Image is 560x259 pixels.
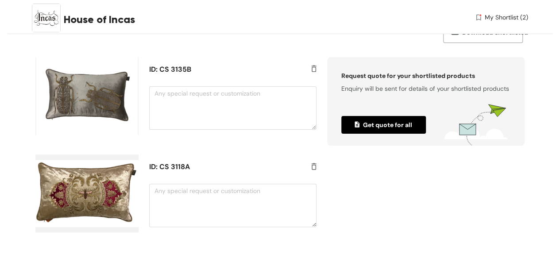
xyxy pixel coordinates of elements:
[35,57,139,135] img: product-img
[355,121,363,129] img: quoted
[35,155,139,232] img: product-img
[32,4,61,32] img: Buyer Portal
[444,104,510,146] img: wishlists
[149,64,302,75] h5: ID: CS 3135B
[311,65,317,74] img: delete
[475,13,483,22] img: wishlist
[341,81,510,93] div: Enquiry will be sent for details of your shortlisted products
[311,163,317,172] img: delete
[149,162,302,172] h5: ID: CS 3118A
[355,120,412,130] span: Get quote for all
[64,12,135,27] span: House of Incas
[341,116,426,134] button: quotedGet quote for all
[485,13,528,22] span: My Shortlist (2)
[341,71,510,81] div: Request quote for your shortlisted products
